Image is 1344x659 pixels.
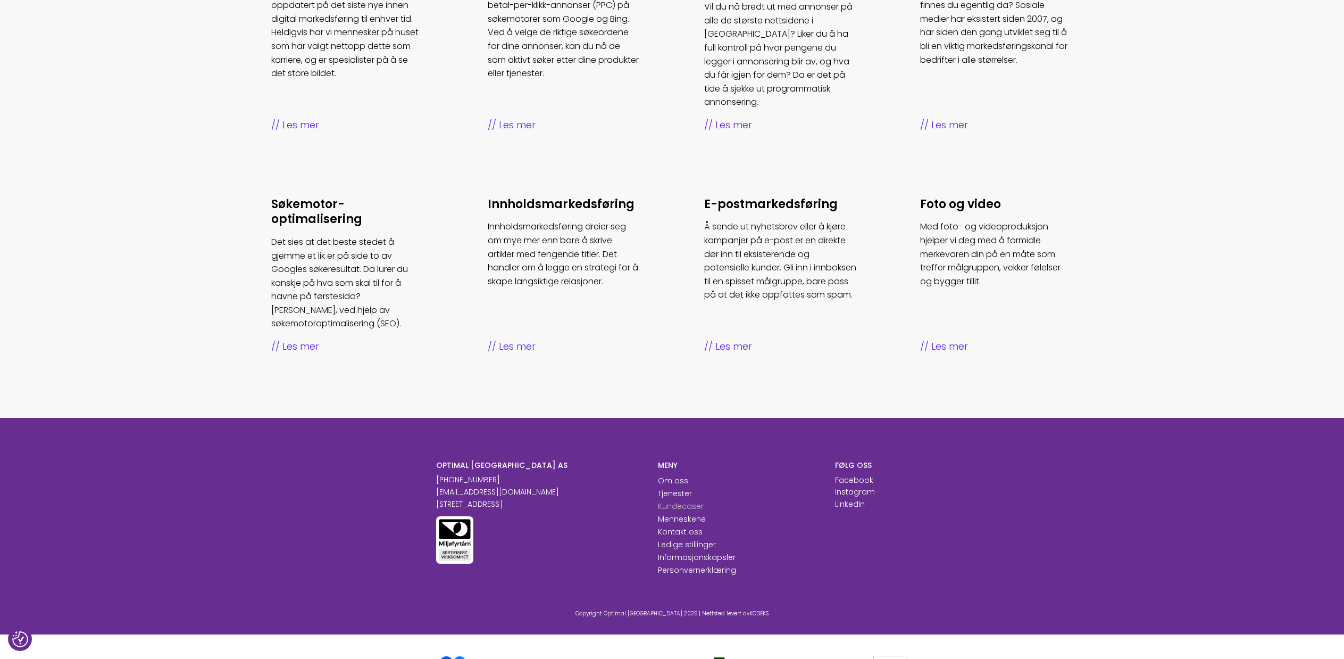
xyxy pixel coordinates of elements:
span: Les mer [920,339,1073,355]
h6: OPTIMAL [GEOGRAPHIC_DATA] AS [436,460,642,470]
span: Les mer [271,339,424,355]
a: Tjenester [658,488,692,499]
a: Menneskene [658,514,706,524]
a: Personvernerklæring [658,565,736,575]
a: Kontakt oss [658,526,703,537]
a: KODEKS [749,609,769,617]
img: Miljøfyrtårn sertifisert virksomhet [436,516,473,564]
p: Å sende ut nyhetsbrev eller å kjøre kampanjer på e-post er en direkte dør inn til eksisterende og... [704,220,857,302]
span: Les mer [704,118,857,133]
p: Innholdsmarkedsføring dreier seg om mye mer enn bare å skrive artikler med fengende titler. Det h... [488,220,640,288]
span: Les mer [488,118,640,133]
span: | [699,609,700,617]
a: Kundecaser [658,501,704,512]
span: Les mer [704,339,857,355]
h6: MENY [658,460,819,470]
span: Les mer [920,118,1073,133]
a: Ledige stillinger [658,539,716,550]
a: Innholds­markedsføring Innholdsmarkedsføring dreier seg om mye mer enn bare å skrive artikler med... [488,197,640,355]
p: [STREET_ADDRESS] [436,499,642,510]
a: LinkedIn [835,499,865,509]
a: Facebook [835,475,873,485]
a: Foto og video Med foto- og videoproduksjon hjelper vi deg med å formidle merkevaren din på en måt... [920,197,1073,355]
h6: FØLG OSS [835,460,908,470]
a: Om oss [658,475,688,486]
p: Facebook [835,475,873,486]
p: Med foto- og videoproduksjon hjelper vi deg med å formidle merkevaren din på en måte som treffer ... [920,220,1073,288]
span: Copyright Optimal [GEOGRAPHIC_DATA] 2025 [575,609,697,617]
h3: Foto og video [920,197,1073,212]
span: Nettsted levert av [702,609,769,617]
button: Samtykkepreferanser [12,631,28,647]
span: Les mer [271,118,424,133]
img: Revisit consent button [12,631,28,647]
p: Det sies at det beste stedet å gjemme et lik er på side to av Googles søkeresultat. Da lurer du k... [271,235,424,331]
h3: Innholds­markedsføring [488,197,640,212]
h3: Søkemotor­optimalisering [271,197,424,227]
a: Informasjonskapsler [658,552,736,563]
span: Les mer [488,339,640,355]
a: [EMAIL_ADDRESS][DOMAIN_NAME] [436,487,559,497]
a: Instagram [835,487,875,497]
a: Søkemotor­optimalisering Det sies at det beste stedet å gjemme et lik er på side to av Googles sø... [271,197,424,355]
p: LinkedIn [835,499,865,510]
h3: E-post­markedsføring [704,197,857,212]
a: E-post­markedsføring Å sende ut nyhetsbrev eller å kjøre kampanjer på e-post er en direkte dør in... [704,197,857,355]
